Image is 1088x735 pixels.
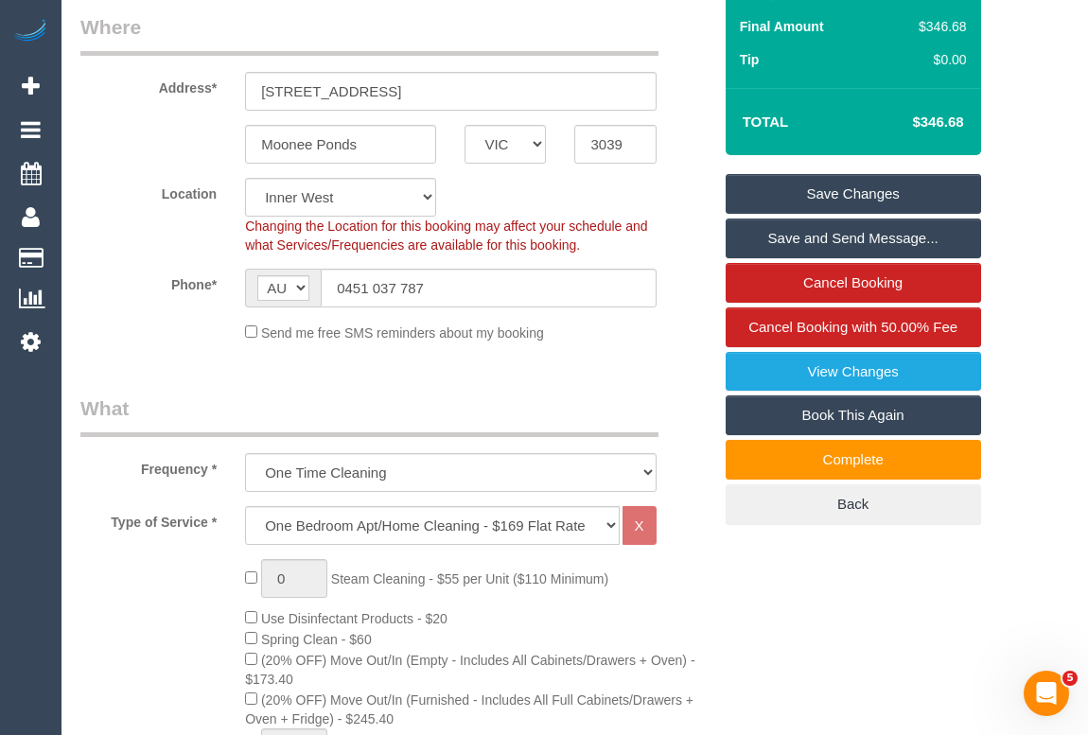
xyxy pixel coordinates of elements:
legend: Where [80,13,658,56]
label: Final Amount [740,17,824,36]
a: Save and Send Message... [726,219,981,258]
a: Complete [726,440,981,480]
input: Phone* [321,269,656,307]
span: Use Disinfectant Products - $20 [261,611,447,626]
div: $346.68 [911,17,966,36]
label: Type of Service * [66,506,231,532]
label: Frequency * [66,453,231,479]
iframe: Intercom live chat [1024,671,1069,716]
img: Automaid Logo [11,19,49,45]
span: Send me free SMS reminders about my booking [261,325,544,341]
a: Save Changes [726,174,981,214]
legend: What [80,394,658,437]
span: Spring Clean - $60 [261,632,372,647]
label: Location [66,178,231,203]
span: Cancel Booking with 50.00% Fee [748,319,957,335]
span: Changing the Location for this booking may affect your schedule and what Services/Frequencies are... [245,219,647,253]
span: (20% OFF) Move Out/In (Furnished - Includes All Full Cabinets/Drawers + Oven + Fridge) - $245.40 [245,692,693,726]
span: (20% OFF) Move Out/In (Empty - Includes All Cabinets/Drawers + Oven) - $173.40 [245,653,694,687]
label: Address* [66,72,231,97]
label: Phone* [66,269,231,294]
span: 5 [1062,671,1078,686]
a: Back [726,484,981,524]
h4: $346.68 [855,114,963,131]
a: Cancel Booking [726,263,981,303]
a: View Changes [726,352,981,392]
a: Cancel Booking with 50.00% Fee [726,307,981,347]
label: Tip [740,50,760,69]
span: Steam Cleaning - $55 per Unit ($110 Minimum) [331,571,608,586]
input: Post Code* [574,125,656,164]
div: $0.00 [911,50,966,69]
a: Book This Again [726,395,981,435]
input: Suburb* [245,125,436,164]
strong: Total [743,114,789,130]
